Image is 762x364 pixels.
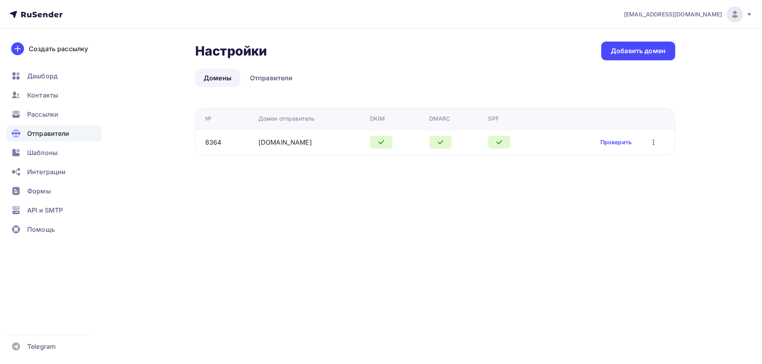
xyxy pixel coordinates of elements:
[258,115,314,123] div: Домен отправитель
[488,115,498,123] div: SPF
[205,115,211,123] div: №
[6,183,102,199] a: Формы
[205,137,222,147] div: 8364
[6,145,102,161] a: Шаблоны
[27,90,58,100] span: Контакты
[27,148,58,157] span: Шаблоны
[624,6,752,22] a: [EMAIL_ADDRESS][DOMAIN_NAME]
[195,43,267,59] h2: Настройки
[6,125,102,141] a: Отправители
[27,129,70,138] span: Отправители
[6,87,102,103] a: Контакты
[370,115,385,123] div: DKIM
[27,342,56,351] span: Telegram
[27,71,58,81] span: Дашборд
[27,186,51,196] span: Формы
[258,138,312,146] a: [DOMAIN_NAME]
[27,225,55,234] span: Помощь
[29,44,88,54] div: Создать рассылку
[242,69,301,87] a: Отправители
[429,115,450,123] div: DMARC
[6,106,102,122] a: Рассылки
[195,69,240,87] a: Домены
[27,167,66,177] span: Интеграции
[27,109,58,119] span: Рассылки
[27,205,63,215] span: API и SMTP
[6,68,102,84] a: Дашборд
[611,46,666,56] div: Добавить домен
[600,138,632,146] a: Проверить
[624,10,722,18] span: [EMAIL_ADDRESS][DOMAIN_NAME]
